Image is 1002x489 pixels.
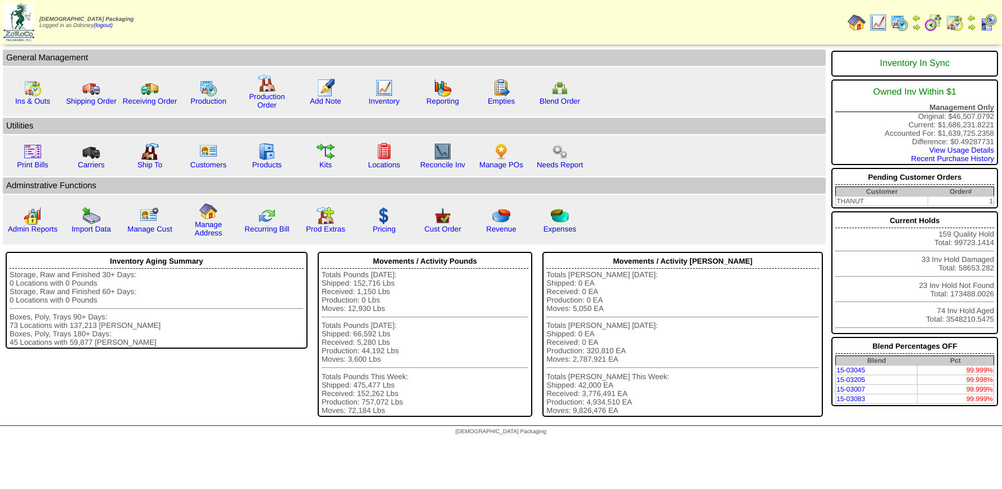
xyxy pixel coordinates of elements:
[551,79,569,97] img: network.png
[3,118,826,134] td: Utilities
[479,161,523,169] a: Manage POs
[929,146,994,154] a: View Usage Details
[3,3,34,41] img: zoroco-logo-small.webp
[322,270,528,415] div: Totals Pounds [DATE]: Shipped: 152,716 Lbs Received: 1,150 Lbs Production: 0 Lbs Moves: 12,930 Lb...
[199,202,217,220] img: home.gif
[82,143,100,161] img: truck3.gif
[434,143,452,161] img: line_graph2.gif
[918,394,994,404] td: 99.999%
[967,23,976,32] img: arrowright.gif
[836,187,928,197] th: Customer
[39,16,133,29] span: Logged in as Ddisney
[912,23,921,32] img: arrowright.gif
[199,79,217,97] img: calendarprod.gif
[836,366,865,374] a: 15-03045
[420,161,465,169] a: Reconcile Inv
[317,79,335,97] img: orders.gif
[836,197,928,206] td: THANUT
[373,225,396,233] a: Pricing
[426,97,459,105] a: Reporting
[546,254,819,269] div: Movements / Activity [PERSON_NAME]
[8,225,57,233] a: Admin Reports
[544,225,577,233] a: Expenses
[835,103,994,112] div: Management Only
[24,143,42,161] img: invoice2.gif
[17,161,48,169] a: Print Bills
[78,161,104,169] a: Carriers
[836,395,865,403] a: 15-03083
[127,225,172,233] a: Manage Cust
[835,214,994,228] div: Current Holds
[72,225,111,233] a: Import Data
[93,23,113,29] a: (logout)
[928,187,994,197] th: Order#
[24,79,42,97] img: calendarinout.gif
[979,14,997,32] img: calendarcustomer.gif
[836,385,865,393] a: 15-03007
[3,50,826,66] td: General Management
[258,74,276,92] img: factory.gif
[918,385,994,394] td: 99.999%
[967,14,976,23] img: arrowleft.gif
[890,14,909,32] img: calendarprod.gif
[831,211,998,334] div: 159 Quality Hold Total: 99723.1414 33 Inv Hold Damaged Total: 58653.282 23 Inv Hold Not Found Tot...
[15,97,50,105] a: Ins & Outs
[190,161,226,169] a: Customers
[912,14,921,23] img: arrowleft.gif
[492,143,510,161] img: po.png
[551,143,569,161] img: workflow.png
[492,207,510,225] img: pie_chart.png
[540,97,580,105] a: Blend Order
[141,143,159,161] img: factory2.gif
[258,207,276,225] img: reconcile.gif
[244,225,289,233] a: Recurring Bill
[546,270,819,415] div: Totals [PERSON_NAME] [DATE]: Shipped: 0 EA Received: 0 EA Production: 0 EA Moves: 5,050 EA Totals...
[488,97,515,105] a: Empties
[317,143,335,161] img: workflow.gif
[456,429,546,435] span: [DEMOGRAPHIC_DATA] Packaging
[39,16,133,23] span: [DEMOGRAPHIC_DATA] Packaging
[492,79,510,97] img: workorder.gif
[258,143,276,161] img: cabinet.gif
[918,375,994,385] td: 99.998%
[10,270,304,346] div: Storage, Raw and Finished 30+ Days: 0 Locations with 0 Pounds Storage, Raw and Finished 60+ Days:...
[252,161,282,169] a: Products
[3,177,826,194] td: Adminstrative Functions
[835,82,994,103] div: Owned Inv Within $1
[137,161,162,169] a: Ship To
[434,207,452,225] img: cust_order.png
[369,97,400,105] a: Inventory
[835,170,994,185] div: Pending Customer Orders
[836,356,918,366] th: Blend
[82,79,100,97] img: truck.gif
[368,161,400,169] a: Locations
[375,143,393,161] img: locations.gif
[928,197,994,206] td: 1
[190,97,226,105] a: Production
[551,207,569,225] img: pie_chart2.png
[249,92,285,109] a: Production Order
[10,254,304,269] div: Inventory Aging Summary
[319,161,332,169] a: Kits
[140,207,161,225] img: managecust.png
[836,376,865,384] a: 15-03205
[310,97,341,105] a: Add Note
[317,207,335,225] img: prodextras.gif
[911,154,994,163] a: Recent Purchase History
[434,79,452,97] img: graph.gif
[869,14,887,32] img: line_graph.gif
[306,225,345,233] a: Prod Extras
[918,366,994,375] td: 99.999%
[66,97,117,105] a: Shipping Order
[424,225,461,233] a: Cust Order
[199,143,217,161] img: customers.gif
[375,207,393,225] img: dollar.gif
[848,14,866,32] img: home.gif
[123,97,177,105] a: Receiving Order
[375,79,393,97] img: line_graph.gif
[537,161,583,169] a: Needs Report
[82,207,100,225] img: import.gif
[831,79,998,165] div: Original: $46,507.0792 Current: $1,686,231.8221 Accounted For: $1,639,725.2358 Difference: $0.492...
[195,220,222,237] a: Manage Address
[322,254,528,269] div: Movements / Activity Pounds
